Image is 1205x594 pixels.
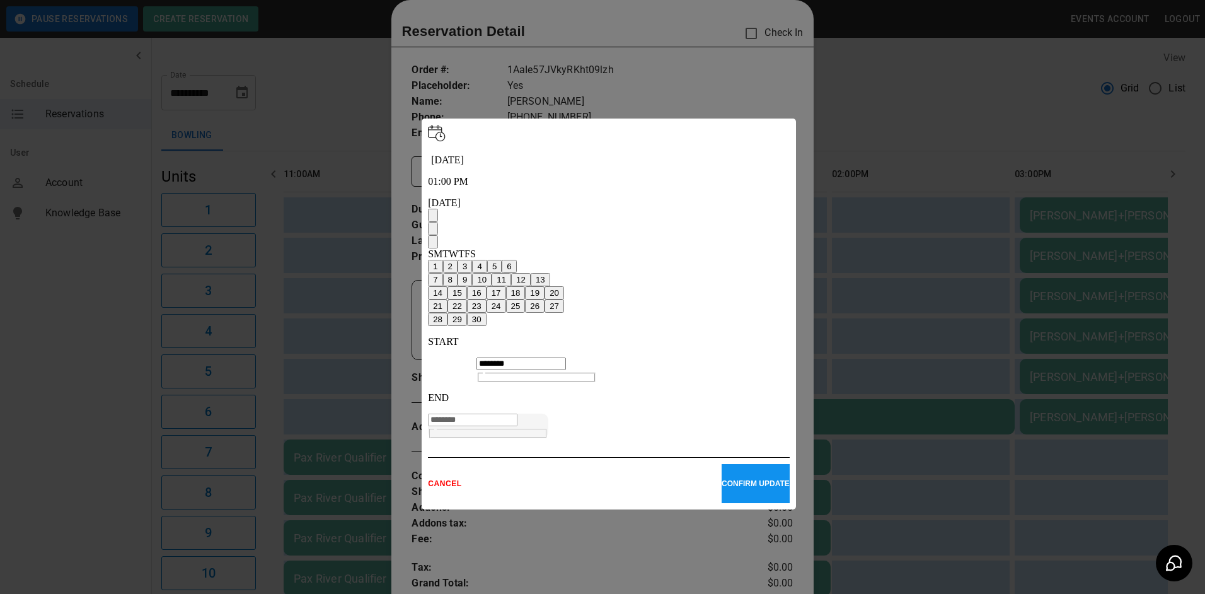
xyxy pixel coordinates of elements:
span: Friday [464,248,470,259]
button: calendar view is open, switch to year view [428,209,438,222]
p: CANCEL [428,479,722,488]
button: 17 [487,286,506,300]
button: CONFIRM UPDATE [722,464,790,503]
button: 22 [447,300,467,313]
p: END [428,392,790,404]
button: Previous month [428,222,438,235]
button: 24 [487,300,506,313]
button: 25 [506,300,526,313]
button: 1 [428,260,442,273]
button: 2 [443,260,458,273]
button: 23 [467,300,487,313]
span: Wednesday [449,248,458,259]
button: 20 [545,286,564,300]
button: 5 [487,260,502,273]
button: 12 [511,273,531,286]
button: 13 [531,273,550,286]
span: Saturday [470,248,476,259]
span: Sunday [428,248,434,259]
span: Tuesday [442,248,449,259]
button: 8 [443,273,458,286]
button: Next month [428,235,438,248]
button: 4 [472,260,487,273]
button: 14 [428,286,447,300]
button: 9 [458,273,472,286]
span: Monday [434,248,442,259]
button: 18 [506,286,526,300]
button: 27 [545,300,564,313]
button: 7 [428,273,442,286]
button: 19 [525,286,545,300]
img: Vector [428,125,446,142]
button: 26 [525,300,545,313]
button: 29 [447,313,467,326]
button: 21 [428,300,447,313]
button: 3 [458,260,472,273]
button: 10 [472,273,492,286]
div: [DATE] [428,197,790,209]
span: Thursday [458,248,464,259]
input: Choose time, selected time is 1:00 PM [476,358,566,370]
p: CONFIRM UPDATE [722,479,790,488]
input: Choose time, selected time is 3:00 PM [428,414,517,426]
p: [DATE] [428,154,790,166]
p: START [428,336,790,347]
p: 01:00 PM [428,176,790,187]
button: 6 [502,260,516,273]
button: 16 [467,286,487,300]
button: 28 [428,313,447,326]
button: 30 [467,313,487,326]
button: 11 [492,273,511,286]
button: 15 [447,286,467,300]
